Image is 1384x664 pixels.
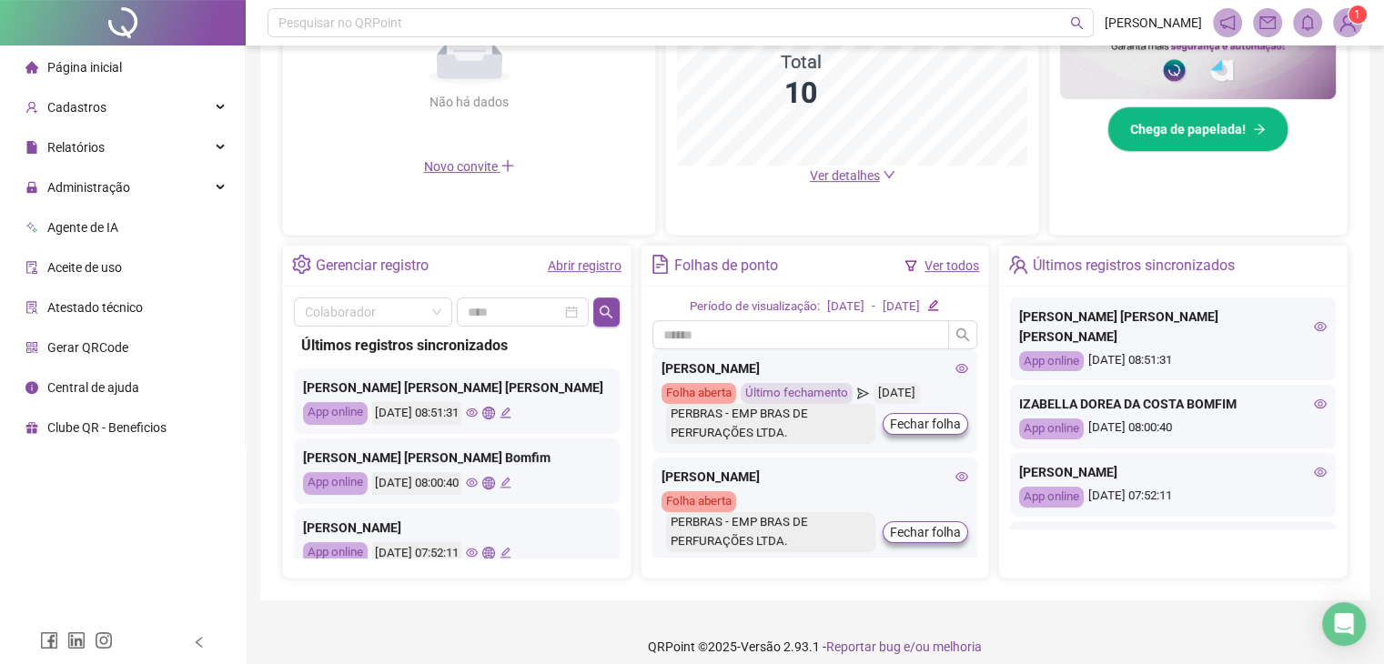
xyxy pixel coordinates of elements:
[1299,15,1316,31] span: bell
[883,168,895,181] span: down
[1019,351,1327,372] div: [DATE] 08:51:31
[1107,106,1288,152] button: Chega de papelada!
[500,547,511,558] span: edit
[500,158,515,173] span: plus
[193,636,206,649] span: left
[1019,487,1084,508] div: App online
[47,420,167,435] span: Clube QR - Beneficios
[47,340,128,355] span: Gerar QRCode
[303,518,611,538] div: [PERSON_NAME]
[47,300,143,315] span: Atestado técnico
[482,477,494,488] span: global
[1334,9,1361,36] img: 95023
[386,92,553,112] div: Não há dados
[25,301,38,314] span: solution
[1219,15,1236,31] span: notification
[372,542,461,565] div: [DATE] 07:52:11
[927,299,939,311] span: edit
[904,259,917,272] span: filter
[1349,5,1367,24] sup: Atualize o seu contato no menu Meus Dados
[303,402,368,425] div: App online
[482,547,494,558] span: global
[95,631,113,649] span: instagram
[1070,16,1084,30] span: search
[662,383,736,404] div: Folha aberta
[662,467,969,487] div: [PERSON_NAME]
[1060,7,1336,99] img: banner%2F02c71560-61a6-44d4-94b9-c8ab97240462.png
[1130,119,1246,139] span: Chega de papelada!
[662,358,969,378] div: [PERSON_NAME]
[826,639,982,654] span: Reportar bug e/ou melhoria
[1259,15,1276,31] span: mail
[40,631,58,649] span: facebook
[466,477,478,488] span: eye
[1019,487,1327,508] div: [DATE] 07:52:11
[47,100,106,115] span: Cadastros
[316,250,429,281] div: Gerenciar registro
[25,61,38,74] span: home
[1033,250,1235,281] div: Últimos registros sincronizados
[599,305,613,319] span: search
[1019,418,1084,439] div: App online
[303,472,368,495] div: App online
[1354,8,1360,21] span: 1
[67,631,86,649] span: linkedin
[500,407,511,418] span: edit
[303,542,368,565] div: App online
[741,639,781,654] span: Versão
[857,383,869,404] span: send
[25,261,38,274] span: audit
[827,297,864,317] div: [DATE]
[810,168,895,183] a: Ver detalhes down
[955,470,968,483] span: eye
[1314,397,1327,410] span: eye
[500,477,511,488] span: edit
[651,255,670,274] span: file-text
[47,220,118,235] span: Agente de IA
[25,421,38,434] span: gift
[1314,466,1327,478] span: eye
[47,380,139,395] span: Central de ajuda
[303,377,611,397] div: [PERSON_NAME] [PERSON_NAME] [PERSON_NAME]
[303,448,611,468] div: [PERSON_NAME] [PERSON_NAME] Bomfim
[1019,394,1327,414] div: IZABELLA DOREA DA COSTA BOMFIM
[666,404,876,444] div: PERBRAS - EMP BRAS DE PERFURAÇÕES LTDA.
[883,521,968,543] button: Fechar folha
[1019,462,1327,482] div: [PERSON_NAME]
[690,297,820,317] div: Período de visualização:
[955,327,970,342] span: search
[890,522,961,542] span: Fechar folha
[955,362,968,375] span: eye
[810,168,880,183] span: Ver detalhes
[372,472,461,495] div: [DATE] 08:00:40
[666,512,876,552] div: PERBRAS - EMP BRAS DE PERFURAÇÕES LTDA.
[1253,123,1266,136] span: arrow-right
[890,414,961,434] span: Fechar folha
[1019,351,1084,372] div: App online
[424,159,515,174] span: Novo convite
[25,101,38,114] span: user-add
[1019,418,1327,439] div: [DATE] 08:00:40
[872,297,875,317] div: -
[883,413,968,435] button: Fechar folha
[662,491,736,512] div: Folha aberta
[674,250,778,281] div: Folhas de ponto
[1314,320,1327,333] span: eye
[25,181,38,194] span: lock
[883,297,920,317] div: [DATE]
[924,258,979,273] a: Ver todos
[1019,307,1327,347] div: [PERSON_NAME] [PERSON_NAME] [PERSON_NAME]
[47,140,105,155] span: Relatórios
[741,383,853,404] div: Último fechamento
[47,180,130,195] span: Administração
[372,402,461,425] div: [DATE] 08:51:31
[25,341,38,354] span: qrcode
[482,407,494,418] span: global
[466,547,478,558] span: eye
[1008,255,1027,274] span: team
[25,141,38,154] span: file
[25,381,38,394] span: info-circle
[47,60,122,75] span: Página inicial
[1322,602,1366,646] div: Open Intercom Messenger
[1105,13,1202,33] span: [PERSON_NAME]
